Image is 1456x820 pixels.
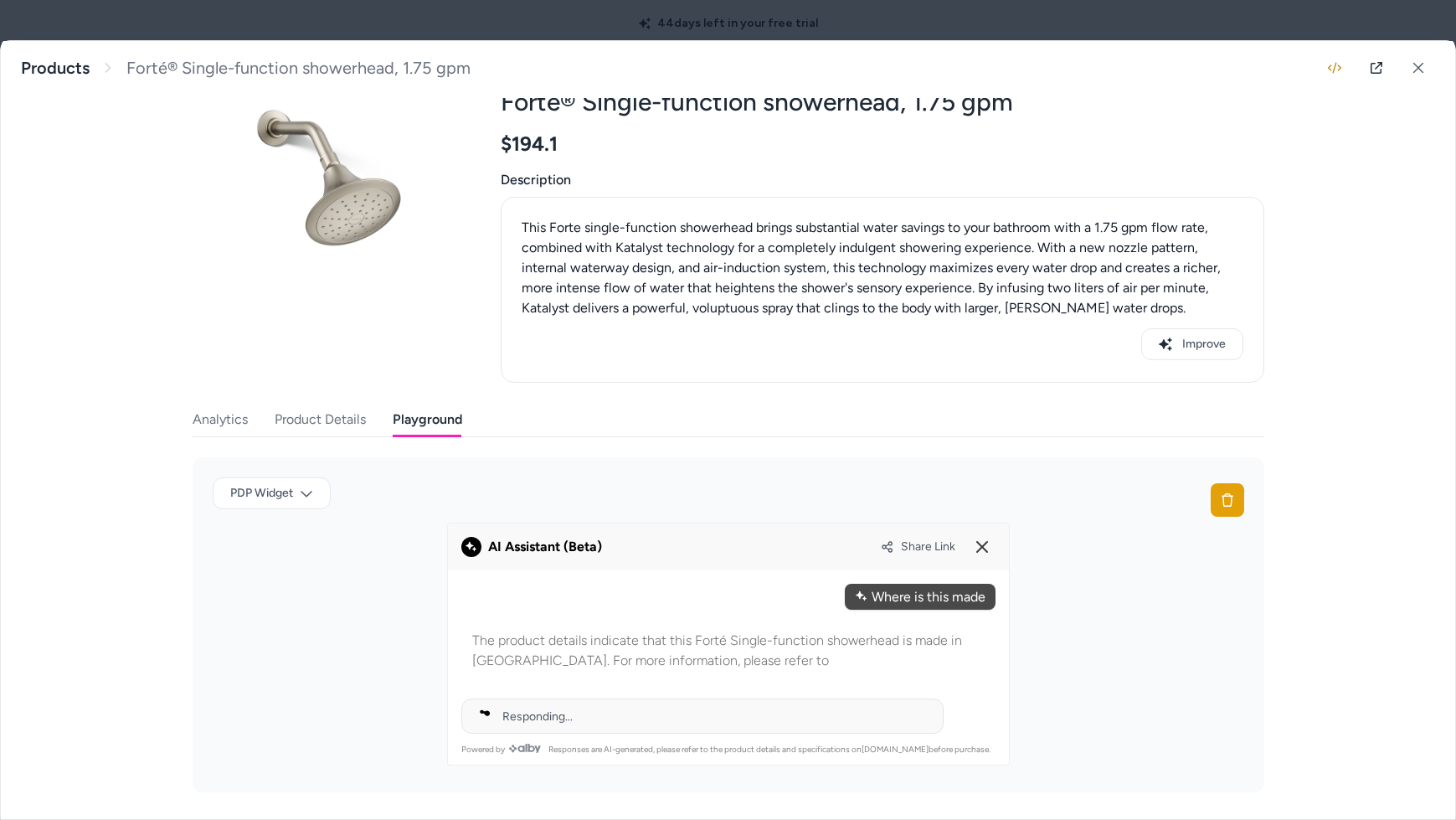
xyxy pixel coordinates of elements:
[501,132,558,157] span: $194.1
[501,86,1264,118] h2: Forté® Single-function showerhead, 1.75 gpm
[193,43,460,311] img: 10327-G-BN_ISO_d2c0017896_rgb
[213,477,331,509] button: PDP Widget
[21,58,471,79] nav: breadcrumb
[275,403,366,436] button: Product Details
[393,403,462,436] button: Playground
[501,170,1264,190] span: Description
[21,58,90,79] a: Products
[1141,328,1243,360] button: Improve
[193,403,248,436] button: Analytics
[230,485,293,502] span: PDP Widget
[522,218,1243,318] p: This Forte single-function showerhead brings substantial water savings to your bathroom with a 1....
[126,58,471,79] span: Forté® Single-function showerhead, 1.75 gpm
